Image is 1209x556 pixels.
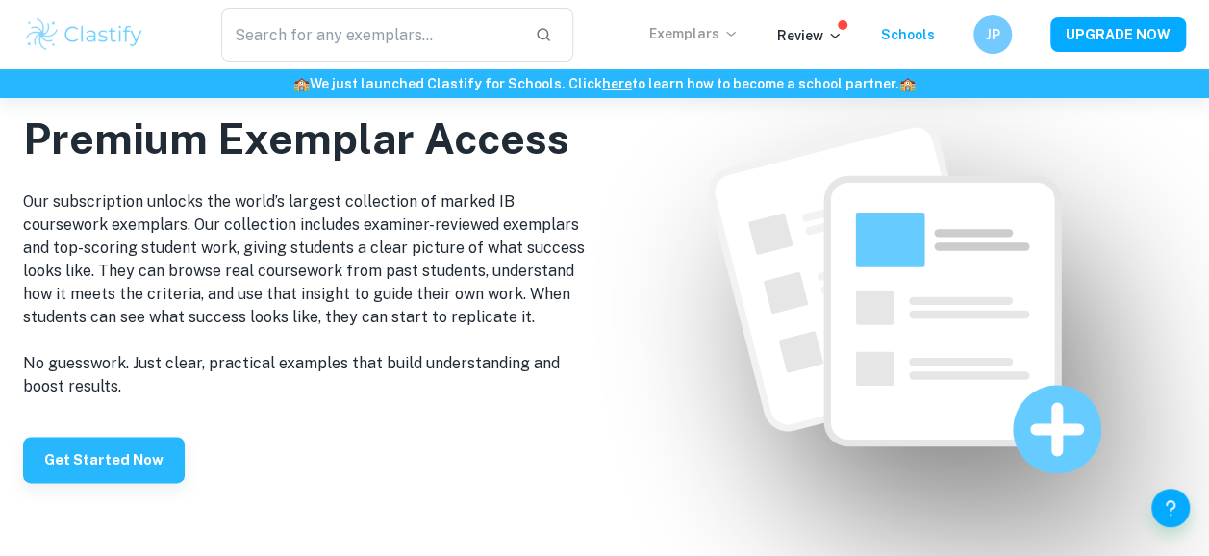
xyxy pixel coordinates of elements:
[23,111,586,167] h2: Premium Exemplar Access
[23,437,185,483] button: Get Started Now
[973,15,1012,54] button: JP
[4,73,1205,94] h6: We just launched Clastify for Schools. Click to learn how to become a school partner.
[23,352,586,398] p: No guesswork. Just clear, practical examples that build understanding and boost results.
[293,76,310,91] span: 🏫
[881,27,935,42] a: Schools
[23,15,145,54] img: Clastify logo
[649,23,739,44] p: Exemplars
[1050,17,1186,52] button: UPGRADE NOW
[899,76,916,91] span: 🏫
[602,76,632,91] a: here
[982,24,1004,45] h6: JP
[23,190,586,329] p: Our subscription unlocks the world’s largest collection of marked IB coursework exemplars. Our co...
[1151,489,1190,527] button: Help and Feedback
[777,25,843,46] p: Review
[708,120,1101,473] img: Premium Exemplar Access
[221,8,520,62] input: Search for any exemplars...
